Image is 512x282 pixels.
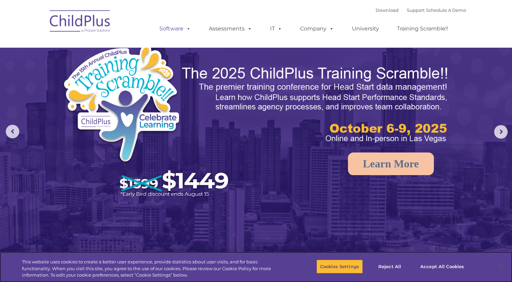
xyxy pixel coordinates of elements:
a: Download [376,7,399,13]
a: University [345,22,386,36]
span: Last name [94,45,115,50]
a: Software [153,22,198,36]
a: IT [263,22,289,36]
a: Assessments [202,22,259,36]
img: ChildPlus by Procare Solutions [46,5,114,39]
button: Reject All [369,259,411,274]
button: Accept All Cookies [417,259,468,274]
font: | [376,7,466,13]
button: Close [494,259,509,274]
a: Learn More [348,152,434,175]
a: Support [407,7,425,13]
a: Schedule A Demo [426,7,466,13]
a: Training Scramble!! [390,22,455,36]
span: Phone number [94,72,123,77]
a: Company [293,22,341,36]
button: Cookies Settings [316,259,363,274]
div: This website uses cookies to create a better user experience, provide statistics about user visit... [22,259,282,279]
